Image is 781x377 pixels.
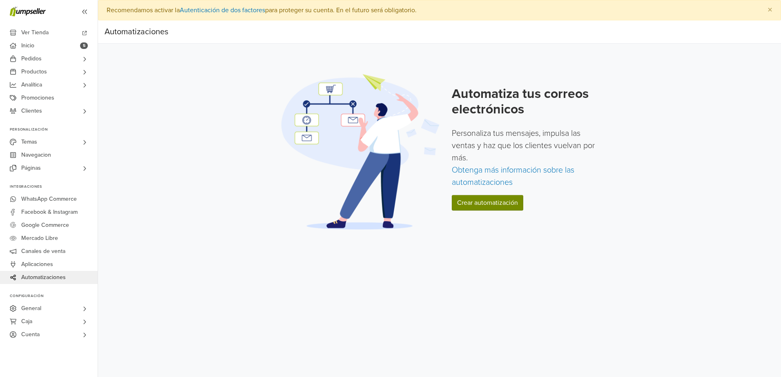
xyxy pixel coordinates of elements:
p: Personalización [10,127,98,132]
span: Clientes [21,104,42,118]
span: × [768,4,772,16]
span: 5 [80,42,88,49]
span: Facebook & Instagram [21,206,78,219]
span: Pedidos [21,52,42,65]
span: General [21,302,41,315]
span: WhatsApp Commerce [21,193,77,206]
span: Aplicaciones [21,258,53,271]
p: Personaliza tus mensajes, impulsa las ventas y haz que los clientes vuelvan por más. [452,127,601,188]
span: Cuenta [21,328,40,341]
a: Obtenga más información sobre las automatizaciones [452,165,574,187]
span: Páginas [21,162,41,175]
span: Ver Tienda [21,26,49,39]
div: Automatizaciones [105,24,168,40]
p: Integraciones [10,184,98,189]
a: Autenticación de dos factores [180,6,265,14]
span: Mercado Libre [21,232,58,245]
img: Automation [279,73,442,230]
button: Close [759,0,781,20]
a: Crear automatización [452,195,523,211]
p: Configuración [10,294,98,299]
h2: Automatiza tus correos electrónicos [452,86,601,118]
span: Temas [21,135,37,149]
span: Canales de venta [21,245,65,258]
span: Productos [21,65,47,78]
span: Navegacion [21,149,51,162]
span: Analítica [21,78,42,91]
span: Promociones [21,91,54,104]
span: Caja [21,315,32,328]
span: Inicio [21,39,34,52]
span: Google Commerce [21,219,69,232]
span: Automatizaciones [21,271,66,284]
